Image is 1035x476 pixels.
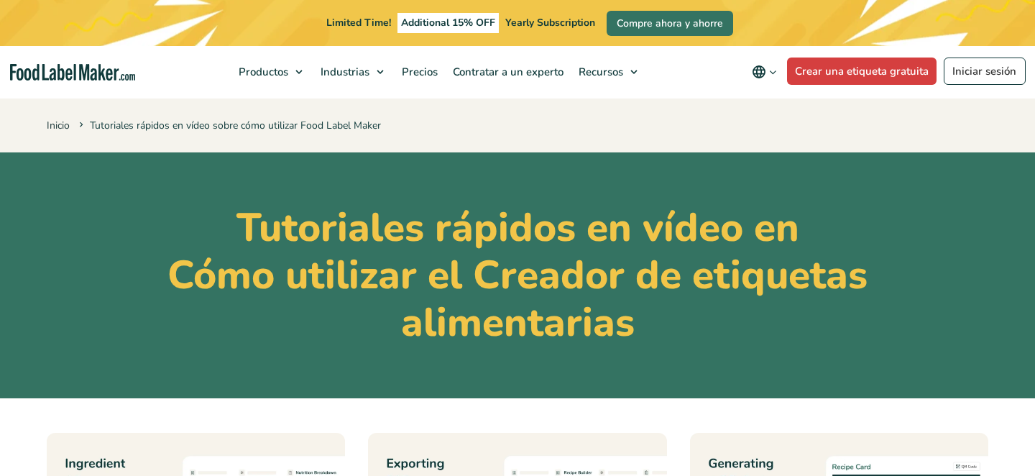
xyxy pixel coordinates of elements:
h1: Tutoriales rápidos en vídeo en Cómo utilizar el Creador de etiquetas alimentarias [47,204,988,347]
a: Productos [231,46,310,98]
button: Change language [742,58,787,86]
a: Food Label Maker homepage [10,64,135,81]
span: Industrias [316,65,371,79]
a: Precios [395,46,442,98]
a: Industrias [313,46,391,98]
span: Yearly Subscription [505,16,595,29]
span: Contratar a un experto [448,65,565,79]
span: Precios [397,65,439,79]
span: Limited Time! [326,16,391,29]
span: Tutoriales rápidos en vídeo sobre cómo utilizar Food Label Maker [76,119,381,132]
a: Crear una etiqueta gratuita [787,58,937,85]
span: Recursos [574,65,625,79]
a: Contratar a un experto [446,46,568,98]
a: Iniciar sesión [944,58,1026,85]
span: Productos [234,65,290,79]
a: Compre ahora y ahorre [607,11,733,36]
a: Inicio [47,119,70,132]
span: Additional 15% OFF [397,13,499,33]
a: Recursos [571,46,645,98]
